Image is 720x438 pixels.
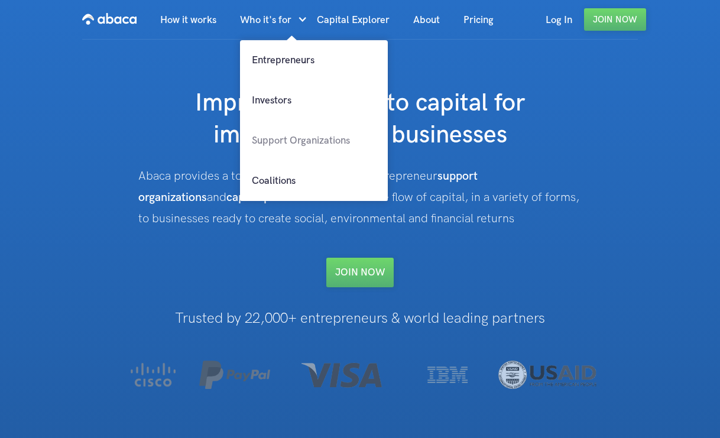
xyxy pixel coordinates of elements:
a: Coalitions [240,161,388,201]
strong: capital providers [226,190,312,205]
img: Abaca logo [82,9,137,28]
a: Join NOW [326,258,394,287]
nav: Who it's for [240,40,388,201]
a: Entrepreneurs [240,40,388,80]
a: Investors [240,80,388,121]
h1: Trusted by 22,000+ entrepreneurs & world leading partners [108,311,612,326]
a: Support Organizations [240,121,388,161]
div: Abaca provides a toolbox for , entrepreneur and to increase the flow of capital, in a variety of ... [138,166,582,229]
h1: Improving access to capital for impact-creating businesses [124,87,596,151]
a: Join Now [584,8,646,31]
